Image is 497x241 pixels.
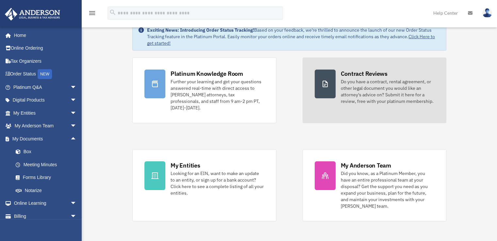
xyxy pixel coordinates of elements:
[9,171,87,184] a: Forms Library
[303,149,446,221] a: My Anderson Team Did you know, as a Platinum Member, you have an entire professional team at your...
[341,161,391,169] div: My Anderson Team
[171,161,200,169] div: My Entities
[171,78,264,111] div: Further your learning and get your questions answered real-time with direct access to [PERSON_NAM...
[3,8,62,21] img: Anderson Advisors Platinum Portal
[9,145,87,158] a: Box
[70,106,83,120] span: arrow_drop_down
[5,68,87,81] a: Order StatusNEW
[147,27,254,33] strong: Exciting News: Introducing Order Status Tracking!
[38,69,52,79] div: NEW
[5,210,87,223] a: Billingarrow_drop_down
[171,170,264,196] div: Looking for an EIN, want to make an update to an entity, or sign up for a bank account? Click her...
[132,149,276,221] a: My Entities Looking for an EIN, want to make an update to an entity, or sign up for a bank accoun...
[5,197,87,210] a: Online Learningarrow_drop_down
[5,132,87,145] a: My Documentsarrow_drop_up
[5,42,87,55] a: Online Ordering
[70,210,83,223] span: arrow_drop_down
[5,120,87,133] a: My Anderson Teamarrow_drop_down
[70,120,83,133] span: arrow_drop_down
[5,106,87,120] a: My Entitiesarrow_drop_down
[171,70,243,78] div: Platinum Knowledge Room
[70,132,83,146] span: arrow_drop_up
[70,197,83,210] span: arrow_drop_down
[341,170,434,209] div: Did you know, as a Platinum Member, you have an entire professional team at your disposal? Get th...
[9,158,87,171] a: Meeting Minutes
[341,70,388,78] div: Contract Reviews
[109,9,116,16] i: search
[88,9,96,17] i: menu
[5,29,83,42] a: Home
[70,81,83,94] span: arrow_drop_down
[5,55,87,68] a: Tax Organizers
[70,94,83,107] span: arrow_drop_down
[5,81,87,94] a: Platinum Q&Aarrow_drop_down
[482,8,492,18] img: User Pic
[147,34,435,46] a: Click Here to get started!
[147,27,441,46] div: Based on your feedback, we're thrilled to announce the launch of our new Order Status Tracking fe...
[132,57,276,123] a: Platinum Knowledge Room Further your learning and get your questions answered real-time with dire...
[341,78,434,104] div: Do you have a contract, rental agreement, or other legal document you would like an attorney's ad...
[5,94,87,107] a: Digital Productsarrow_drop_down
[9,184,87,197] a: Notarize
[303,57,446,123] a: Contract Reviews Do you have a contract, rental agreement, or other legal document you would like...
[88,11,96,17] a: menu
